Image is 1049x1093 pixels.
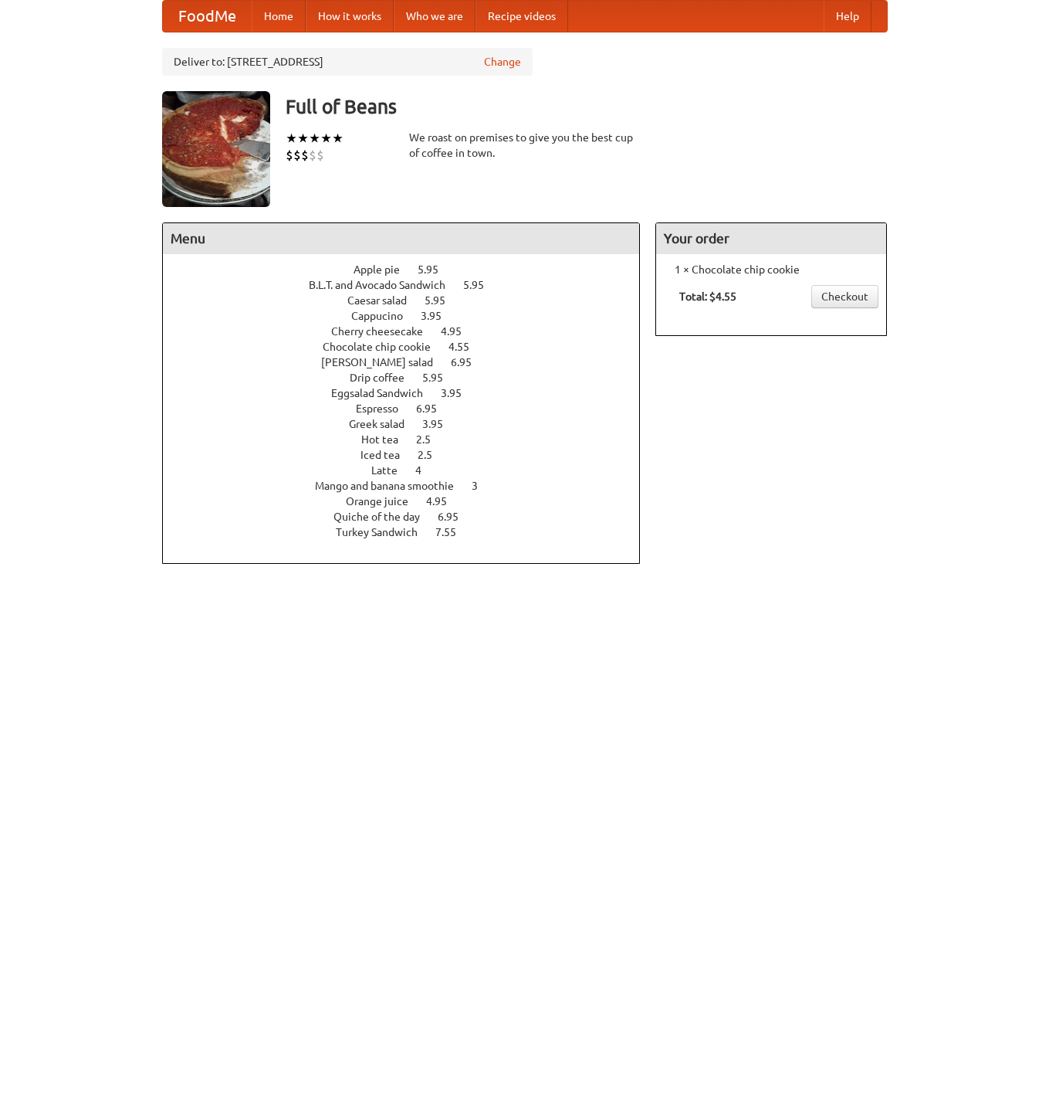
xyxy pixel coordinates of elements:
[297,130,309,147] li: ★
[422,418,459,430] span: 3.95
[475,1,568,32] a: Recipe videos
[321,356,448,368] span: [PERSON_NAME] salad
[356,402,414,415] span: Espresso
[347,294,474,307] a: Caesar salad 5.95
[679,290,736,303] b: Total: $4.55
[333,511,435,523] span: Quiche of the day
[315,480,506,492] a: Mango and banana smoothie 3
[418,263,454,276] span: 5.95
[426,495,462,507] span: 4.95
[346,495,475,507] a: Orange juice 4.95
[331,387,490,399] a: Eggsalad Sandwich 3.95
[321,356,500,368] a: [PERSON_NAME] salad 6.95
[162,48,533,76] div: Deliver to: [STREET_ADDRESS]
[309,279,461,291] span: B.L.T. and Avocado Sandwich
[315,480,469,492] span: Mango and banana smoothie
[351,310,470,322] a: Cappucino 3.95
[435,526,472,538] span: 7.55
[451,356,487,368] span: 6.95
[811,285,878,308] a: Checkout
[286,91,888,122] h3: Full of Beans
[306,1,394,32] a: How it works
[309,279,513,291] a: B.L.T. and Avocado Sandwich 5.95
[354,263,467,276] a: Apple pie 5.95
[448,341,485,353] span: 4.55
[323,341,446,353] span: Chocolate chip cookie
[332,130,343,147] li: ★
[415,464,437,477] span: 4
[421,310,457,322] span: 3.95
[301,147,309,164] li: $
[163,1,252,32] a: FoodMe
[163,223,640,254] h4: Menu
[656,223,886,254] h4: Your order
[349,418,420,430] span: Greek salad
[441,325,477,338] span: 4.95
[416,433,446,446] span: 2.5
[309,130,320,147] li: ★
[331,325,438,338] span: Cherry cheesecake
[252,1,306,32] a: Home
[354,263,415,276] span: Apple pie
[824,1,871,32] a: Help
[463,279,499,291] span: 5.95
[356,402,465,415] a: Espresso 6.95
[293,147,301,164] li: $
[422,372,459,384] span: 5.95
[349,418,472,430] a: Greek salad 3.95
[371,464,450,477] a: Latte 4
[320,130,332,147] li: ★
[409,130,641,161] div: We roast on premises to give you the best cup of coffee in town.
[162,91,270,207] img: angular.jpg
[336,526,433,538] span: Turkey Sandwich
[418,449,448,461] span: 2.5
[371,464,413,477] span: Latte
[361,433,459,446] a: Hot tea 2.5
[286,130,297,147] li: ★
[309,147,316,164] li: $
[336,526,485,538] a: Turkey Sandwich 7.55
[346,495,424,507] span: Orange juice
[323,341,498,353] a: Chocolate chip cookie 4.55
[316,147,324,164] li: $
[286,147,293,164] li: $
[484,54,521,70] a: Change
[472,480,493,492] span: 3
[331,387,438,399] span: Eggsalad Sandwich
[350,372,420,384] span: Drip coffee
[394,1,475,32] a: Who we are
[664,262,878,277] li: 1 × Chocolate chip cookie
[438,511,474,523] span: 6.95
[416,402,452,415] span: 6.95
[425,294,461,307] span: 5.95
[361,433,414,446] span: Hot tea
[441,387,477,399] span: 3.95
[351,310,418,322] span: Cappucino
[331,325,490,338] a: Cherry cheesecake 4.95
[333,511,487,523] a: Quiche of the day 6.95
[360,449,461,461] a: Iced tea 2.5
[360,449,415,461] span: Iced tea
[347,294,422,307] span: Caesar salad
[350,372,472,384] a: Drip coffee 5.95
